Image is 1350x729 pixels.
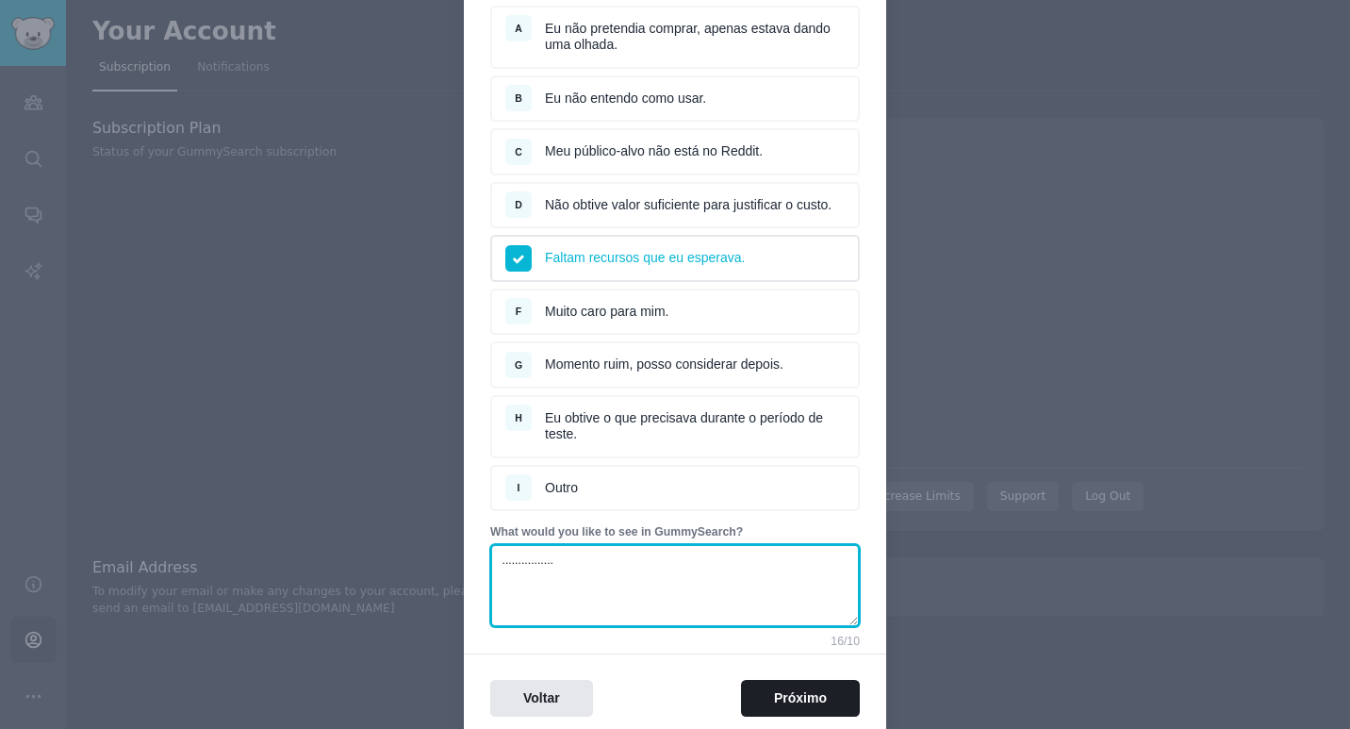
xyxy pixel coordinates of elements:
span: G [515,359,522,371]
span: I [518,482,520,493]
span: F [516,306,521,317]
button: Voltar [490,680,593,717]
span: A [515,23,522,34]
p: / [831,634,860,651]
span: B [515,92,522,104]
span: H [515,412,522,423]
span: 16 [831,635,844,648]
span: D [515,199,522,210]
span: 10 [847,635,860,648]
p: What would you like to see in GummySearch? [490,524,860,541]
span: C [515,146,522,157]
button: Próximo [741,680,860,717]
